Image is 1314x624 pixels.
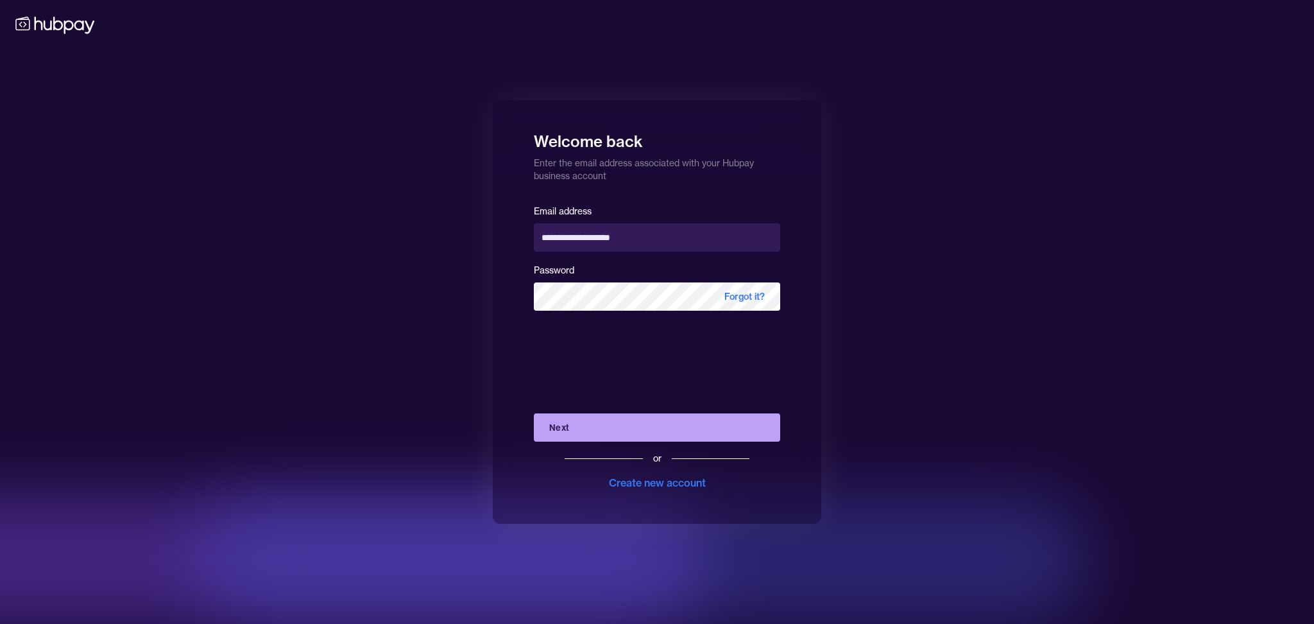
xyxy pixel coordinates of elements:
[534,413,780,442] button: Next
[534,123,780,152] h1: Welcome back
[709,282,780,311] span: Forgot it?
[653,452,661,465] div: or
[609,475,706,490] div: Create new account
[534,152,780,182] p: Enter the email address associated with your Hubpay business account
[534,264,574,276] label: Password
[534,205,592,217] label: Email address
